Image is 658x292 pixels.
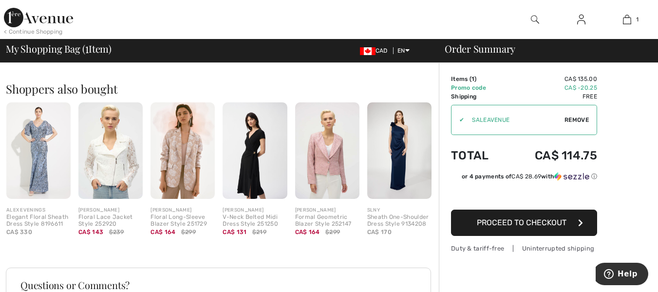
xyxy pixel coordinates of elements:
[397,47,410,54] span: EN
[471,76,474,82] span: 1
[360,47,376,55] img: Canadian Dollar
[464,105,564,135] input: Promo code
[223,214,287,228] div: V-Neck Belted Midi Dress Style 251250
[295,214,359,228] div: Formal Geometric Blazer Style 252147
[554,172,589,181] img: Sezzle
[150,229,175,235] span: CA$ 164
[367,207,432,214] div: SLNY
[451,75,506,83] td: Items ( )
[604,14,650,25] a: 1
[360,47,392,54] span: CAD
[6,229,32,235] span: CA$ 330
[6,102,71,199] img: Elegant Floral Sheath Dress Style 8196611
[85,41,89,54] span: 1
[252,228,266,236] span: $219
[506,75,597,83] td: CA$ 135.00
[4,27,63,36] div: < Continue Shopping
[223,102,287,199] img: V-Neck Belted Midi Dress Style 251250
[223,229,246,235] span: CA$ 131
[451,172,597,184] div: or 4 payments ofCA$ 28.69withSezzle Click to learn more about Sezzle
[451,210,597,236] button: Proceed to Checkout
[477,218,566,227] span: Proceed to Checkout
[367,102,432,199] img: Sheath One-Shoulder Dress Style 9134208
[150,207,215,214] div: [PERSON_NAME]
[596,263,648,287] iframe: Opens a widget where you can find more information
[150,102,215,199] img: Floral Long-Sleeve Blazer Style 251729
[295,229,320,235] span: CA$ 164
[511,173,541,180] span: CA$ 28.69
[506,92,597,101] td: Free
[6,214,71,228] div: Elegant Floral Sheath Dress Style 8196611
[564,116,589,124] span: Remove
[451,83,506,92] td: Promo code
[6,207,71,214] div: ALEX EVENINGS
[451,139,506,172] td: Total
[569,14,593,26] a: Sign In
[367,229,392,235] span: CA$ 170
[462,172,597,181] div: or 4 payments of with
[325,228,340,236] span: $299
[433,44,652,54] div: Order Summary
[181,228,196,236] span: $299
[4,8,73,27] img: 1ère Avenue
[506,83,597,92] td: CA$ -20.25
[451,116,464,124] div: ✔
[623,14,631,25] img: My Bag
[577,14,585,25] img: My Info
[20,280,416,290] h3: Questions or Comments?
[78,229,103,235] span: CA$ 143
[451,92,506,101] td: Shipping
[451,184,597,206] iframe: PayPal-paypal
[295,102,359,199] img: Formal Geometric Blazer Style 252147
[109,228,124,236] span: $239
[506,139,597,172] td: CA$ 114.75
[531,14,539,25] img: search the website
[223,207,287,214] div: [PERSON_NAME]
[367,214,432,228] div: Sheath One-Shoulder Dress Style 9134208
[78,207,143,214] div: [PERSON_NAME]
[150,214,215,228] div: Floral Long-Sleeve Blazer Style 251729
[78,214,143,228] div: Floral Lace Jacket Style 252920
[636,15,639,24] span: 1
[451,244,597,253] div: Duty & tariff-free | Uninterrupted shipping
[6,83,439,95] h2: Shoppers also bought
[6,44,112,54] span: My Shopping Bag ( Item)
[78,102,143,199] img: Floral Lace Jacket Style 252920
[295,207,359,214] div: [PERSON_NAME]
